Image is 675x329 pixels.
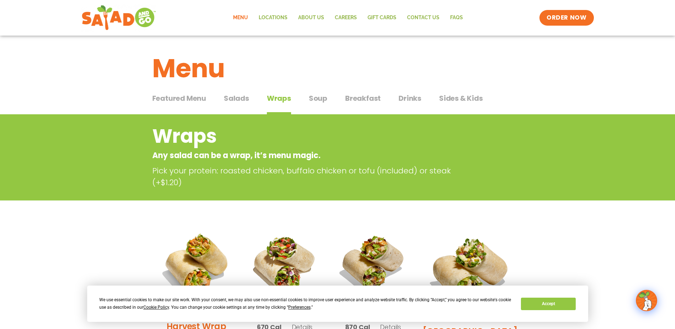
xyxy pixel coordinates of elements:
[637,291,656,310] img: wpChatIcon
[158,225,235,302] img: Product photo for Southwest Harvest Wrap
[152,93,206,104] span: Featured Menu
[445,10,468,26] a: FAQs
[521,298,576,310] button: Accept
[152,49,523,88] h1: Menu
[288,305,311,310] span: Preferences
[309,93,327,104] span: Soup
[539,10,594,26] a: ORDER NOW
[547,14,586,22] span: ORDER NOW
[228,10,468,26] nav: Menu
[345,93,381,104] span: Breakfast
[228,10,253,26] a: Menu
[152,150,466,161] p: Any salad can be a wrap, it’s menu magic.
[152,122,466,151] h2: Wraps
[246,225,323,302] img: Product photo for Fajita Wrap
[402,10,445,26] a: Contact Us
[334,225,412,302] img: Product photo for Roasted Autumn Wrap
[423,225,518,320] img: Product photo for BBQ Ranch Wrap
[293,10,329,26] a: About Us
[224,93,249,104] span: Salads
[143,305,169,310] span: Cookie Policy
[152,90,523,115] div: Tabbed content
[253,10,293,26] a: Locations
[87,286,588,322] div: Cookie Consent Prompt
[362,10,402,26] a: GIFT CARDS
[399,93,421,104] span: Drinks
[152,165,469,188] p: Pick your protein: roasted chicken, buffalo chicken or tofu (included) or steak (+$1.20)
[81,4,157,32] img: new-SAG-logo-768×292
[439,93,483,104] span: Sides & Kids
[267,93,291,104] span: Wraps
[329,10,362,26] a: Careers
[99,296,512,311] div: We use essential cookies to make our site work. With your consent, we may also use non-essential ...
